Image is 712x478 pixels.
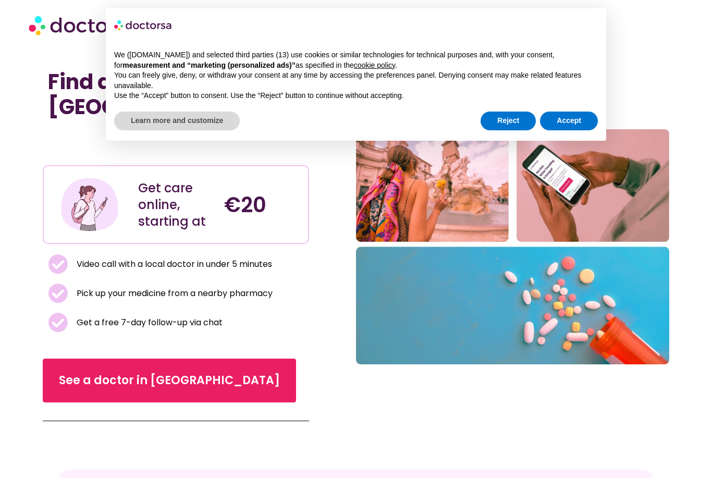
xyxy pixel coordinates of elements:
button: Accept [540,112,598,130]
span: Get a free 7-day follow-up via chat [74,315,223,330]
p: You can freely give, deny, or withdraw your consent at any time by accessing the preferences pane... [114,70,598,91]
h4: €20 [224,192,300,217]
span: See a doctor in [GEOGRAPHIC_DATA] [59,372,280,389]
div: Get care online, starting at [138,180,214,230]
iframe: Customer reviews powered by Trustpilot [48,130,204,142]
img: logo [114,17,173,33]
span: Video call with a local doctor in under 5 minutes [74,257,272,272]
a: See a doctor in [GEOGRAPHIC_DATA] [43,359,296,402]
iframe: Customer reviews powered by Trustpilot [48,142,304,155]
img: A collage of three pictures. Healthy female traveler enjoying her vacation in Rome, Italy. Someon... [356,129,669,364]
a: cookie policy [354,61,395,69]
strong: measurement and “marketing (personalized ads)” [122,61,295,69]
button: Learn more and customize [114,112,240,130]
span: Pick up your medicine from a nearby pharmacy [74,286,273,301]
p: Use the “Accept” button to consent. Use the “Reject” button to continue without accepting. [114,91,598,101]
p: We ([DOMAIN_NAME]) and selected third parties (13) use cookies or similar technologies for techni... [114,50,598,70]
h1: Find a doctor near me in [GEOGRAPHIC_DATA] [48,69,304,119]
button: Reject [481,112,536,130]
img: Illustration depicting a young woman in a casual outfit, engaged with her smartphone. She has a p... [59,174,120,235]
